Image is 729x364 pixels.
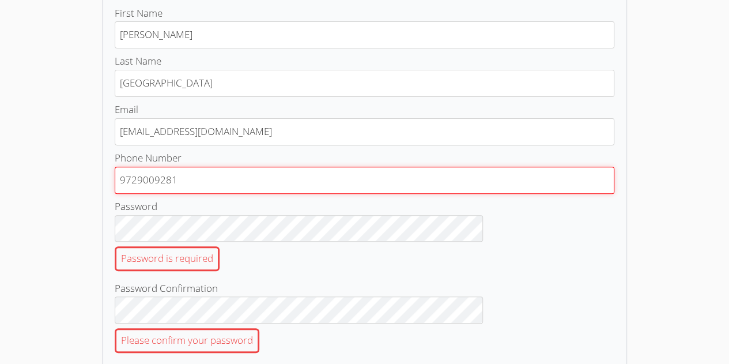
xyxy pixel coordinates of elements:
[115,70,614,97] input: Last Name
[115,103,138,116] span: Email
[115,167,614,194] input: Phone Number
[115,118,614,145] input: Email
[115,282,218,295] span: Password Confirmation
[115,297,483,323] input: Password ConfirmationPlease confirm your password
[115,54,161,67] span: Last Name
[115,6,163,20] span: First Name
[115,215,483,242] input: PasswordPassword is required
[115,200,157,213] span: Password
[115,328,259,353] div: Please confirm your password
[115,246,220,271] div: Password is required
[115,21,614,48] input: First Name
[115,151,182,164] span: Phone Number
